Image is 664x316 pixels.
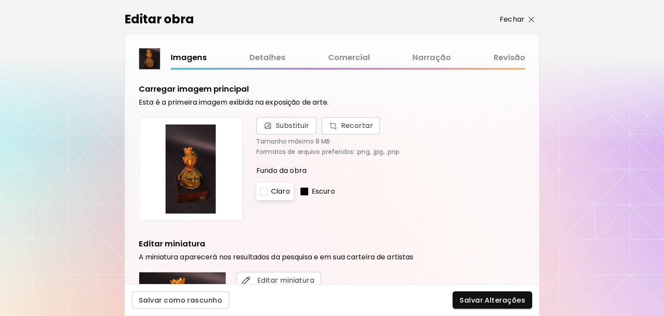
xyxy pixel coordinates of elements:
a: Narração [412,51,451,64]
a: Detalhes [249,51,285,64]
span: Recortar [329,121,373,131]
span: Substituir [256,117,316,134]
button: Salvar como rascunho [132,291,229,309]
h5: Carregar imagem principal [139,83,249,95]
span: Salvar como rascunho [139,296,222,305]
p: Claro [271,186,290,197]
a: Revisão [494,51,525,64]
img: thumbnail [139,48,160,69]
h6: A miniatura aparecerá nos resultados da pesquisa e em sua carteira de artistas [139,253,525,262]
h6: Esta é a primeira imagem exibida na exposição de arte. [139,98,525,107]
img: edit [242,276,250,285]
button: editEditar miniatura [236,272,321,289]
span: Substituir [276,121,310,131]
h5: Editar miniatura [139,238,205,249]
p: Formatos de arquivo preferidos: .png, .jpg, .pnp [256,148,525,155]
p: Tamanho máximo 8 MB [256,138,525,145]
button: Salvar Alterações [453,291,532,309]
button: Substituir [322,117,380,134]
span: Salvar Alterações [460,296,525,305]
p: Escuro [312,186,335,197]
p: Fundo da obra [256,166,525,176]
span: Editar miniatura [243,275,314,286]
a: Comercial [328,51,370,64]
